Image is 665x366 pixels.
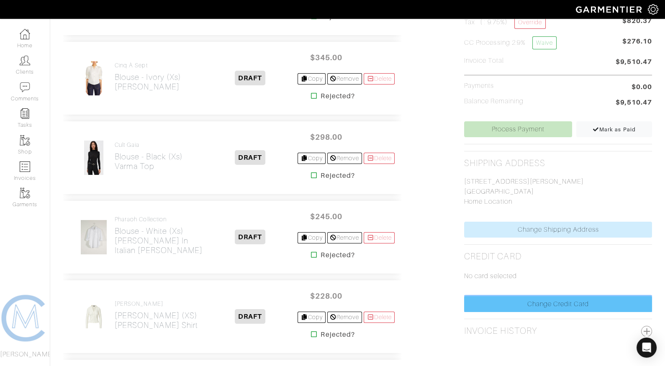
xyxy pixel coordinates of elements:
[115,72,181,92] h2: Blouse - Ivory (xs) [PERSON_NAME]
[115,311,198,330] h2: [PERSON_NAME] (XS) [PERSON_NAME] Shirt
[115,62,181,92] a: Cinq à Sept Blouse - Ivory (xs)[PERSON_NAME]
[576,121,652,137] a: Mark as Paid
[84,140,104,175] img: qmPoUB9LroMjMr14o4EgGF1Y
[464,251,521,262] h2: Credit Card
[20,135,30,146] img: garments-icon-b7da505a4dc4fd61783c78ac3ca0ef83fa9d6f193b1c9dc38574b1d14d53ca28.png
[364,73,395,84] a: Delete
[327,312,362,323] a: Remove
[115,216,203,223] h4: Pharaoh Collection
[593,126,636,133] span: Mark as Paid
[572,2,648,17] img: garmentier-logo-header-white-b43fb05a5012e4ada735d5af1a66efaba907eab6374d6393d1fbf88cb4ef424d.png
[637,338,657,358] div: Open Intercom Messenger
[364,153,395,164] a: Delete
[20,108,30,119] img: reminder-icon-8004d30b9f0a5d33ae49ab947aed9ed385cf756f9e5892f1edd6e32f2345188e.png
[464,158,545,169] h2: Shipping Address
[235,230,265,244] span: DRAFT
[464,222,652,238] a: Change Shipping Address
[464,271,652,281] p: No card selected
[115,216,203,255] a: Pharaoh Collection Blouse - white (xs)[PERSON_NAME] in Italian [PERSON_NAME]
[532,36,557,49] a: Waive
[364,312,395,323] a: Delete
[321,330,354,340] strong: Rejected?
[321,91,354,101] strong: Rejected?
[298,73,326,84] a: Copy
[464,296,652,312] a: Change Credit Card
[20,55,30,66] img: clients-icon-6bae9207a08558b7cb47a8932f037763ab4055f8c8b6bfacd5dc20c3e0201464.png
[622,36,652,53] span: $276.10
[327,153,362,164] a: Remove
[464,121,572,137] a: Process Payment
[301,287,351,305] span: $228.00
[327,232,362,243] a: Remove
[298,312,326,323] a: Copy
[115,62,181,69] h4: Cinq à Sept
[464,82,494,90] h5: Payments
[20,82,30,92] img: comment-icon-a0a6a9ef722e966f86d9cbdc48e553b5cf19dbc54f86b18d962a5391bc8f6eb6.png
[514,16,546,29] a: Override
[632,82,652,92] span: $0.00
[464,326,537,336] h2: Invoice History
[235,71,265,85] span: DRAFT
[80,61,108,96] img: LuDpSGSn1tqSiHXXucCogwJr
[464,57,504,65] h5: Invoice Total
[115,300,198,330] a: [PERSON_NAME] [PERSON_NAME] (XS)[PERSON_NAME] Shirt
[622,16,652,26] span: $820.37
[364,232,395,243] a: Delete
[464,97,524,105] h5: Balance Remaining
[648,4,658,15] img: gear-icon-white-bd11855cb880d31180b6d7d6211b90ccbf57a29d726f0c71d8c61bd08dd39cc2.png
[301,128,351,146] span: $298.00
[464,16,546,29] h5: Tax ( : 9.75%)
[115,300,198,307] h4: [PERSON_NAME]
[115,141,183,148] h4: Cult Gaia
[115,141,183,171] a: Cult Gaia Blouse - Black (xs)Varma Top
[20,161,30,172] img: orders-icon-0abe47150d42831381b5fb84f609e132dff9fe21cb692f30cb5eec754e2cba89.png
[80,299,108,334] img: jengHeK2qHUnSPDktcNVbVHp
[235,150,265,165] span: DRAFT
[298,153,326,164] a: Copy
[20,29,30,39] img: dashboard-icon-dbcd8f5a0b271acd01030246c82b418ddd0df26cd7fceb0bd07c9910d44c42f6.png
[616,97,652,109] span: $9,510.47
[616,57,652,68] span: $9,510.47
[301,49,351,67] span: $345.00
[115,152,183,171] h2: Blouse - Black (xs) Varma Top
[298,232,326,243] a: Copy
[321,171,354,181] strong: Rejected?
[235,309,265,324] span: DRAFT
[327,73,362,84] a: Remove
[464,36,557,49] h5: CC Processing 2.9%
[464,177,652,207] p: [STREET_ADDRESS][PERSON_NAME] [GEOGRAPHIC_DATA] Home Location
[115,226,203,255] h2: Blouse - white (xs) [PERSON_NAME] in Italian [PERSON_NAME]
[321,250,354,260] strong: Rejected?
[80,220,107,255] img: JEUxbacCm2CMRZkKXrjtngCX
[301,207,351,225] span: $245.00
[20,188,30,198] img: garments-icon-b7da505a4dc4fd61783c78ac3ca0ef83fa9d6f193b1c9dc38574b1d14d53ca28.png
